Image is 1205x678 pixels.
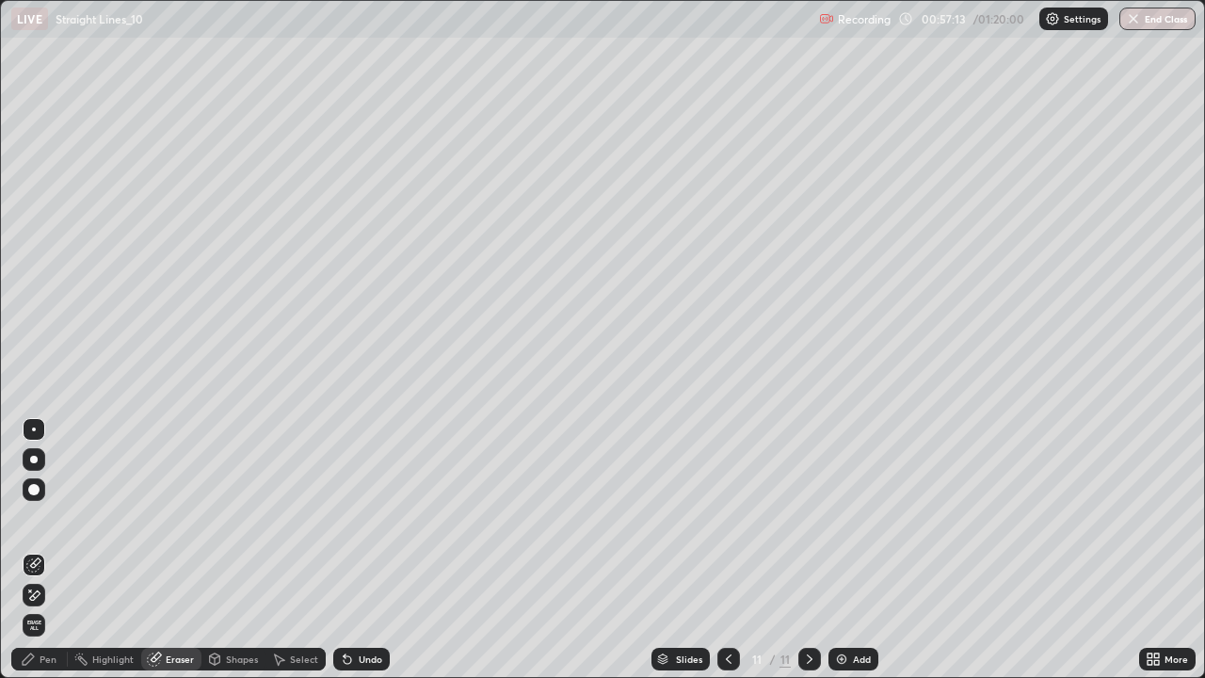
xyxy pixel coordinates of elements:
button: End Class [1119,8,1196,30]
img: end-class-cross [1126,11,1141,26]
img: add-slide-button [834,652,849,667]
img: class-settings-icons [1045,11,1060,26]
p: LIVE [17,11,42,26]
p: Settings [1064,14,1101,24]
div: 11 [747,654,766,665]
div: / [770,654,776,665]
div: More [1165,654,1188,664]
p: Straight Lines_10 [56,11,143,26]
div: 11 [779,651,791,668]
div: Pen [40,654,56,664]
img: recording.375f2c34.svg [819,11,834,26]
span: Erase all [24,620,44,631]
p: Recording [838,12,891,26]
div: Select [290,654,318,664]
div: Highlight [92,654,134,664]
div: Add [853,654,871,664]
div: Eraser [166,654,194,664]
div: Shapes [226,654,258,664]
div: Undo [359,654,382,664]
div: Slides [676,654,702,664]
